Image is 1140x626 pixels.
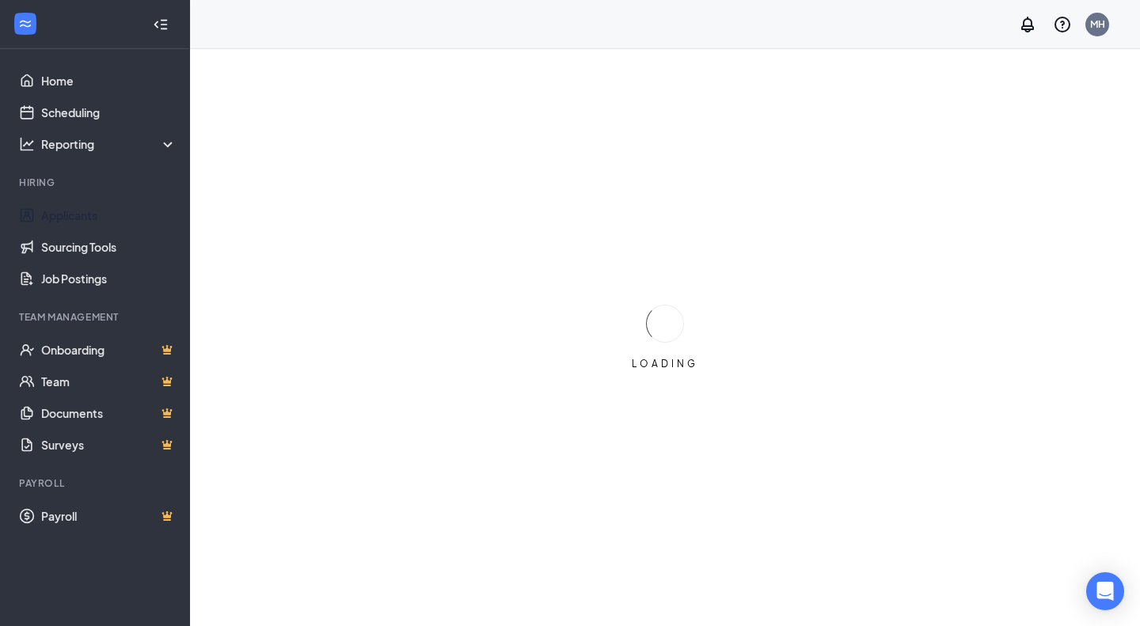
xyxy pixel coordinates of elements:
a: Home [41,65,177,97]
div: Payroll [19,476,173,490]
div: MH [1090,17,1105,31]
div: Hiring [19,176,173,189]
a: TeamCrown [41,366,177,397]
a: Applicants [41,199,177,231]
a: Job Postings [41,263,177,294]
svg: QuestionInfo [1053,15,1072,34]
div: Reporting [41,136,177,152]
a: PayrollCrown [41,500,177,532]
a: Scheduling [41,97,177,128]
div: Team Management [19,310,173,324]
a: Sourcing Tools [41,231,177,263]
div: Open Intercom Messenger [1086,572,1124,610]
a: OnboardingCrown [41,334,177,366]
a: SurveysCrown [41,429,177,461]
svg: Notifications [1018,15,1037,34]
a: DocumentsCrown [41,397,177,429]
svg: Analysis [19,136,35,152]
div: LOADING [625,357,705,370]
svg: WorkstreamLogo [17,16,33,32]
svg: Collapse [153,17,169,32]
